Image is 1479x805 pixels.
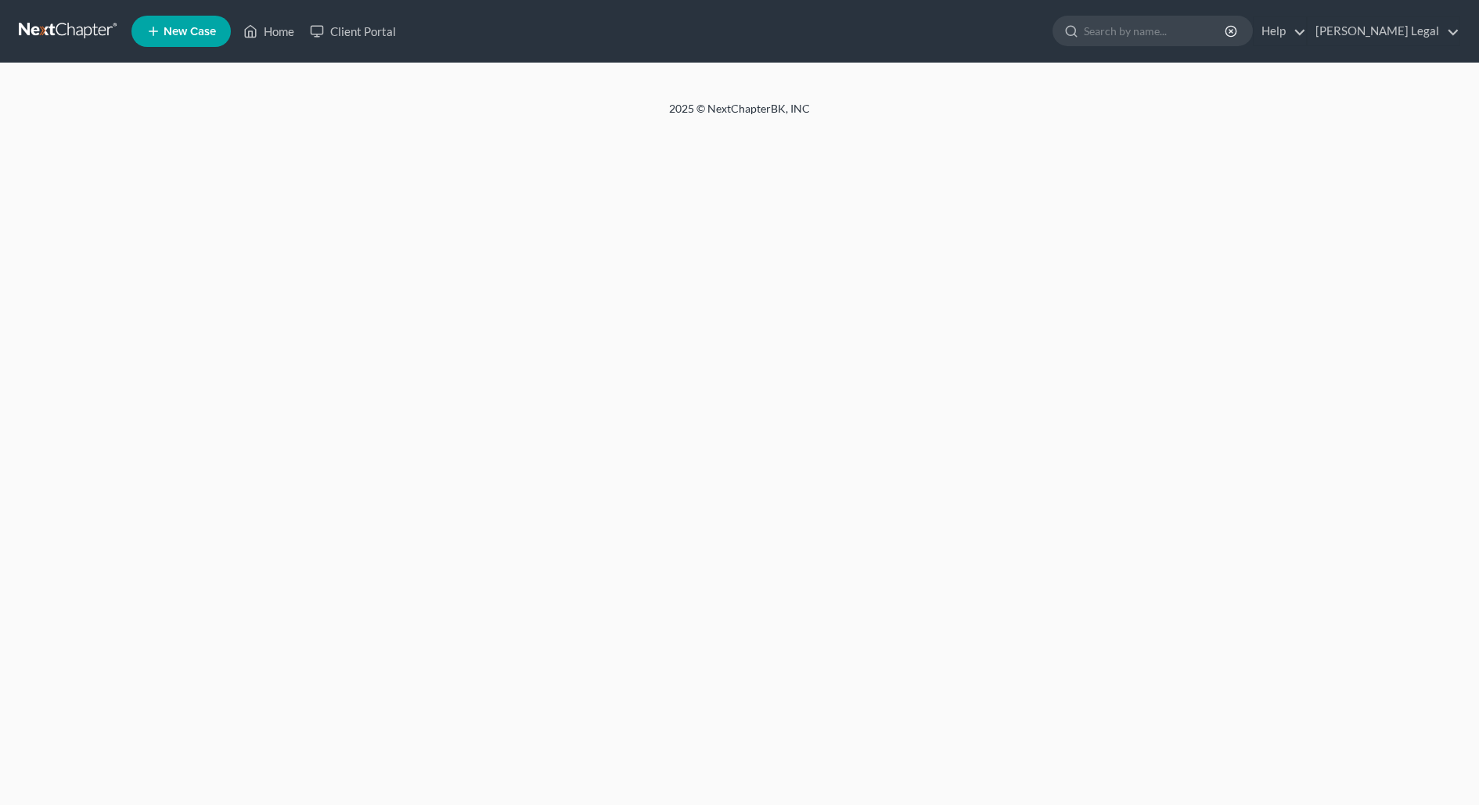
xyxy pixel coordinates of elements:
[293,101,1186,129] div: 2025 © NextChapterBK, INC
[164,26,216,38] span: New Case
[236,17,302,45] a: Home
[1254,17,1306,45] a: Help
[1084,16,1227,45] input: Search by name...
[302,17,404,45] a: Client Portal
[1308,17,1459,45] a: [PERSON_NAME] Legal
